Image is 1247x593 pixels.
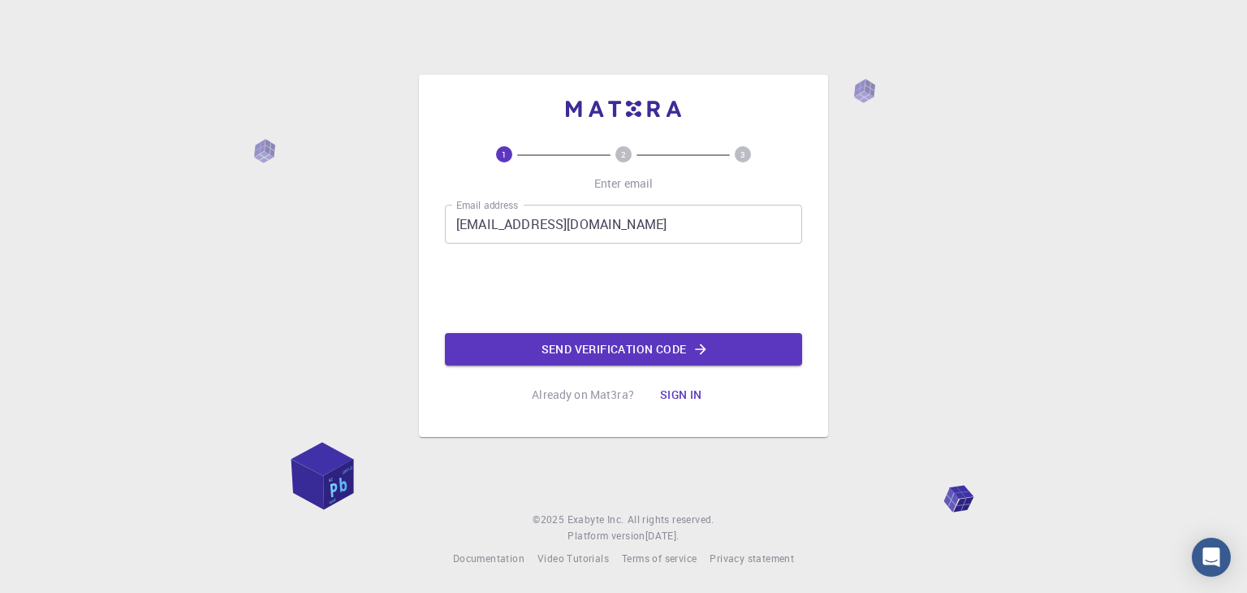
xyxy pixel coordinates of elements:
a: Exabyte Inc. [567,512,624,528]
span: Exabyte Inc. [567,513,624,526]
span: © 2025 [533,512,567,528]
p: Already on Mat3ra? [532,387,634,403]
span: Privacy statement [710,552,794,565]
span: Platform version [567,528,645,544]
label: Email address [456,198,518,212]
button: Sign in [647,379,715,411]
span: Documentation [453,552,524,565]
text: 1 [502,149,507,160]
iframe: reCAPTCHA [500,257,747,320]
a: Privacy statement [710,551,794,567]
a: Documentation [453,551,524,567]
a: Video Tutorials [537,551,609,567]
div: Open Intercom Messenger [1192,538,1231,577]
p: Enter email [594,175,654,192]
span: Video Tutorials [537,552,609,565]
text: 2 [621,149,626,160]
span: Terms of service [622,552,697,565]
span: All rights reserved. [628,512,714,528]
button: Send verification code [445,333,802,366]
text: 3 [740,149,745,160]
a: [DATE]. [645,528,680,544]
span: [DATE] . [645,529,680,542]
a: Terms of service [622,551,697,567]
